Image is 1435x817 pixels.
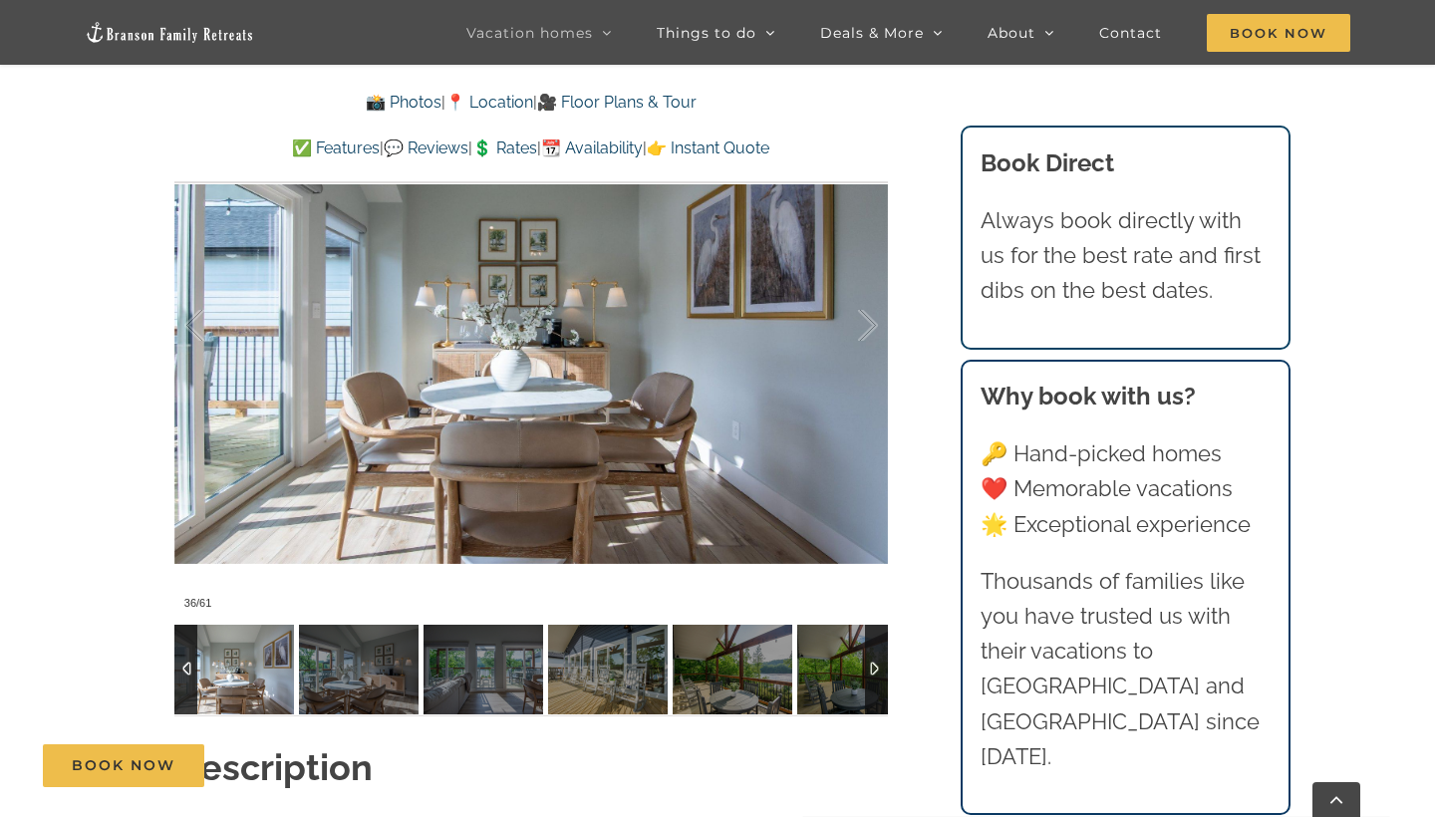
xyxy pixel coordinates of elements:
img: Blue-Pearl-vacation-home-rental-Lake-Taneycomo-2203-scaled.jpg-nggid03938-ngg0dyn-120x90-00f0w010... [797,625,917,714]
a: 📸 Photos [366,93,441,112]
strong: Description [174,746,373,788]
span: Contact [1099,26,1162,40]
a: 📍 Location [445,93,533,112]
h3: Book Direct [981,145,1272,181]
p: Always book directly with us for the best rate and first dibs on the best dates. [981,203,1272,309]
img: Branson Family Retreats Logo [85,21,254,44]
span: Things to do [657,26,756,40]
p: | | [174,90,888,116]
p: | | | | [174,136,888,161]
a: 💬 Reviews [384,138,468,157]
img: Blue-Pearl-vacation-home-rental-Lake-Taneycomo-2092-scaled.jpg-nggid03914-ngg0dyn-120x90-00f0w010... [174,625,294,714]
a: 👉 Instant Quote [647,138,769,157]
p: Thousands of families like you have trusted us with their vacations to [GEOGRAPHIC_DATA] and [GEO... [981,564,1272,774]
a: 🎥 Floor Plans & Tour [537,93,697,112]
span: Book Now [72,757,175,774]
img: Blue-Pearl-vacation-home-rental-Lake-Taneycomo-2095-scaled.jpg-nggid03915-ngg0dyn-120x90-00f0w010... [299,625,419,714]
span: About [988,26,1035,40]
img: Blue-Pearl-vacation-home-rental-Lake-Taneycomo-2139-scaled.jpg-nggid03930-ngg0dyn-120x90-00f0w010... [673,625,792,714]
img: Blue-Pearl-vacation-home-rental-Lake-Taneycomo-2143-scaled.jpg-nggid03943-ngg0dyn-120x90-00f0w010... [548,625,668,714]
span: Vacation homes [466,26,593,40]
img: Blue-Pearl-vacation-home-rental-Lake-Taneycomo-2096-scaled.jpg-nggid03916-ngg0dyn-120x90-00f0w010... [424,625,543,714]
a: Book Now [43,744,204,787]
h3: Why book with us? [981,379,1272,414]
span: Book Now [1207,14,1350,52]
a: 💲 Rates [472,138,537,157]
a: 📆 Availability [541,138,643,157]
p: 🔑 Hand-picked homes ❤️ Memorable vacations 🌟 Exceptional experience [981,436,1272,542]
span: Deals & More [820,26,924,40]
a: ✅ Features [292,138,380,157]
